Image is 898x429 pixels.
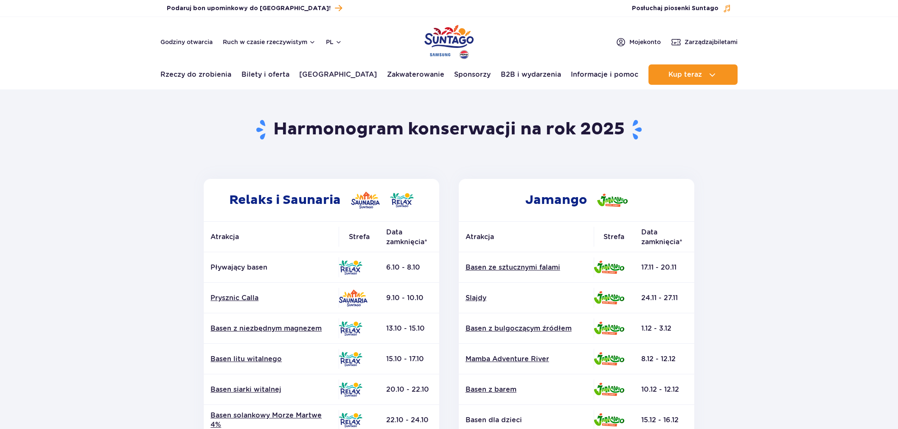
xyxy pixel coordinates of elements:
font: Slajdy [466,294,486,302]
font: B2B i wydarzenia [501,70,561,78]
font: 10.12 - 12.12 [641,385,679,393]
font: Bilety i oferta [241,70,289,78]
img: Zrelaksować się [339,260,362,275]
font: Prysznic Calla [210,294,258,302]
font: 9.10 - 10.10 [386,294,424,302]
font: Relaks i Saunaria [229,192,341,208]
font: 22.10 - 24.10 [386,416,429,424]
a: Mojekonto [616,37,661,47]
font: Zarządzaj [685,39,714,45]
img: Jamango [594,261,624,274]
img: Jamango [597,194,628,207]
a: Prysznic Calla [210,293,332,303]
font: Pływający basen [210,263,267,271]
img: Jamango [594,383,624,396]
a: Basen ze sztucznymi falami [466,263,587,272]
font: Basen dla dzieci [466,416,522,424]
font: Basen z niezbędnym magnezem [210,324,322,332]
font: [GEOGRAPHIC_DATA] [299,70,377,78]
font: 24.11 - 27.11 [641,294,678,302]
font: Basen siarki witalnej [210,385,281,393]
font: Atrakcja [466,233,494,241]
font: Basen z bulgoczącym źródłem [466,324,572,332]
font: 8.12 - 12.12 [641,355,676,363]
img: Zrelaksować się [339,352,362,366]
font: Jamango [525,192,587,208]
font: Data zamknięcia* [386,228,427,246]
font: Strefa [603,233,624,241]
a: Basen litu witalnego [210,354,332,364]
img: Zrelaksować się [339,413,362,427]
font: Podaruj bon upominkowy do [GEOGRAPHIC_DATA]! [167,6,331,11]
font: 1.12 - 3.12 [641,324,671,332]
img: Jamango [594,291,624,304]
font: Zakwaterowanie [387,70,444,78]
font: Atrakcja [210,233,239,241]
a: Bilety i oferta [241,64,289,85]
font: Informacje i pomoc [571,70,638,78]
button: Ruch w czasie rzeczywistym [223,39,316,45]
img: Jamango [594,352,624,365]
font: Sponsorzy [454,70,491,78]
a: Podaruj bon upominkowy do [GEOGRAPHIC_DATA]! [167,3,342,14]
font: 6.10 - 8.10 [386,263,420,271]
a: Basen z barem [466,385,587,394]
font: Posłuchaj piosenki Suntago [632,6,718,11]
a: [GEOGRAPHIC_DATA] [299,64,377,85]
font: biletami [714,39,738,45]
img: Zrelaksować się [339,321,362,336]
font: 17.11 - 20.11 [641,263,676,271]
a: Sponsorzy [454,64,491,85]
font: Ruch w czasie rzeczywistym [223,39,307,45]
font: Harmonogram konserwacji na rok 2025 [273,119,625,140]
a: Zarządzajbiletami [671,37,738,47]
font: Rzeczy do zrobienia [160,70,231,78]
a: Mamba Adventure River [466,354,587,364]
font: 13.10 - 15.10 [386,324,425,332]
a: Informacje i pomoc [571,64,638,85]
a: Slajdy [466,293,587,303]
a: Basen siarki witalnej [210,385,332,394]
font: 20.10 - 22.10 [386,385,429,393]
font: Mamba Adventure River [466,355,549,363]
a: B2B i wydarzenia [501,64,561,85]
font: Basen solankowy Morze Martwe 4% [210,411,322,429]
img: Jamango [594,413,624,426]
font: 15.10 - 17.10 [386,355,424,363]
font: pl [326,39,334,45]
button: pl [326,38,342,46]
img: Saunaria [351,192,380,209]
img: Zrelaksować się [390,193,414,207]
button: Kup teraz [648,64,738,85]
button: Posłuchaj piosenki Suntago [632,4,731,13]
img: Jamango [594,322,624,335]
font: konto [643,39,661,45]
font: Strefa [349,233,370,241]
a: Zakwaterowanie [387,64,444,85]
a: Basen z niezbędnym magnezem [210,324,332,333]
font: Godziny otwarcia [160,39,213,45]
a: Park Polski [424,21,474,60]
font: Basen ze sztucznymi falami [466,263,560,271]
font: Moje [629,39,643,45]
a: Basen z bulgoczącym źródłem [466,324,587,333]
font: 15.12 - 16.12 [641,416,679,424]
img: Zrelaksować się [339,382,362,397]
img: Saunaria [339,290,368,306]
font: Basen z barem [466,385,516,393]
a: Godziny otwarcia [160,38,213,46]
font: Basen litu witalnego [210,355,282,363]
font: Data zamknięcia* [641,228,682,246]
a: Rzeczy do zrobienia [160,64,231,85]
